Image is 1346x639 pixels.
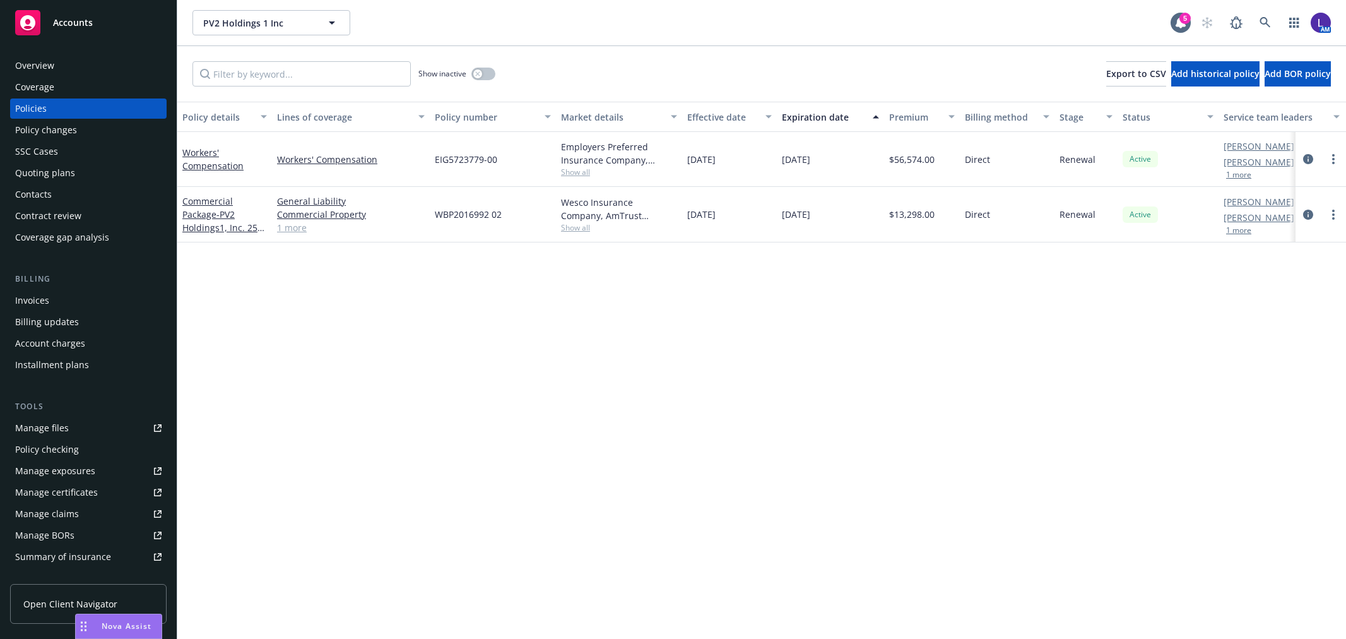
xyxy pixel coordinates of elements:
[102,621,151,631] span: Nova Assist
[10,525,167,546] a: Manage BORs
[1326,207,1341,222] a: more
[192,10,350,35] button: PV2 Holdings 1 Inc
[777,102,884,132] button: Expiration date
[277,208,425,221] a: Commercial Property
[10,99,167,119] a: Policies
[182,110,253,124] div: Policy details
[1118,102,1219,132] button: Status
[561,140,677,167] div: Employers Preferred Insurance Company, Employers Insurance Group
[561,167,677,177] span: Show all
[15,56,54,76] div: Overview
[10,504,167,524] a: Manage claims
[15,184,52,205] div: Contacts
[10,56,167,76] a: Overview
[1171,61,1260,87] button: Add historical policy
[965,208,990,221] span: Direct
[10,418,167,438] a: Manage files
[1195,10,1220,35] a: Start snowing
[1226,171,1251,179] button: 1 more
[1326,152,1341,167] a: more
[10,206,167,226] a: Contract review
[782,208,810,221] span: [DATE]
[182,208,264,247] span: - PV2 Holdings1, Inc. 25-26
[10,312,167,332] a: Billing updates
[15,120,77,140] div: Policy changes
[1179,13,1191,24] div: 5
[10,333,167,354] a: Account charges
[10,273,167,285] div: Billing
[418,68,466,79] span: Show inactive
[53,18,93,28] span: Accounts
[10,400,167,413] div: Tools
[435,110,537,124] div: Policy number
[15,227,109,248] div: Coverage gap analysis
[23,597,117,611] span: Open Client Navigator
[15,290,49,311] div: Invoices
[10,163,167,183] a: Quoting plans
[1054,102,1118,132] button: Stage
[277,153,425,166] a: Workers' Compensation
[561,196,677,222] div: Wesco Insurance Company, AmTrust Financial Services
[192,61,411,87] input: Filter by keyword...
[10,355,167,375] a: Installment plans
[884,102,960,132] button: Premium
[1282,10,1307,35] a: Switch app
[182,146,244,172] a: Workers' Compensation
[15,333,85,354] div: Account charges
[10,120,167,140] a: Policy changes
[10,461,167,481] a: Manage exposures
[682,102,777,132] button: Effective date
[10,227,167,248] a: Coverage gap analysis
[272,102,430,132] button: Lines of coverage
[1060,110,1099,124] div: Stage
[10,184,167,205] a: Contacts
[889,208,935,221] span: $13,298.00
[10,5,167,40] a: Accounts
[75,614,162,639] button: Nova Assist
[889,153,935,166] span: $56,574.00
[10,439,167,460] a: Policy checking
[687,153,716,166] span: [DATE]
[15,418,69,438] div: Manage files
[1311,13,1331,33] img: photo
[203,16,312,30] span: PV2 Holdings 1 Inc
[1060,153,1095,166] span: Renewal
[10,290,167,311] a: Invoices
[10,141,167,162] a: SSC Cases
[1128,209,1153,220] span: Active
[1106,68,1166,80] span: Export to CSV
[889,110,941,124] div: Premium
[15,547,111,567] div: Summary of insurance
[1123,110,1200,124] div: Status
[782,153,810,166] span: [DATE]
[277,110,411,124] div: Lines of coverage
[782,110,865,124] div: Expiration date
[1301,207,1316,222] a: circleInformation
[76,614,92,638] div: Drag to move
[10,482,167,503] a: Manage certificates
[15,525,74,546] div: Manage BORs
[1301,152,1316,167] a: circleInformation
[1224,195,1294,208] a: [PERSON_NAME]
[435,208,502,221] span: WBP2016992 02
[15,439,79,460] div: Policy checking
[1224,10,1249,35] a: Report a Bug
[15,99,47,119] div: Policies
[10,547,167,567] a: Summary of insurance
[1224,110,1326,124] div: Service team leaders
[1253,10,1278,35] a: Search
[177,102,272,132] button: Policy details
[15,461,95,481] div: Manage exposures
[435,153,497,166] span: EIG5723779-00
[1060,208,1095,221] span: Renewal
[15,77,54,97] div: Coverage
[1224,211,1294,224] a: [PERSON_NAME]
[15,355,89,375] div: Installment plans
[960,102,1054,132] button: Billing method
[1128,153,1153,165] span: Active
[561,110,663,124] div: Market details
[277,221,425,234] a: 1 more
[965,153,990,166] span: Direct
[182,195,261,247] a: Commercial Package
